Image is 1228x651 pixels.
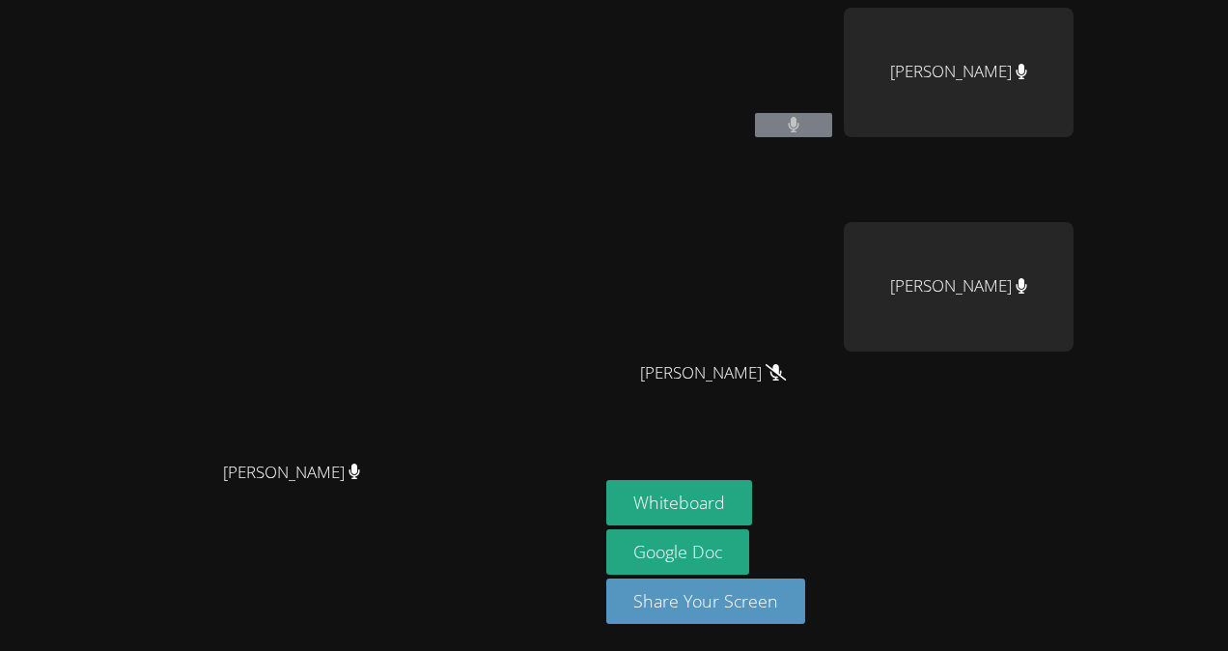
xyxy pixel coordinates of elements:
[606,480,752,525] button: Whiteboard
[844,8,1074,137] div: [PERSON_NAME]
[640,359,786,387] span: [PERSON_NAME]
[606,529,749,575] a: Google Doc
[606,579,805,624] button: Share Your Screen
[223,459,361,487] span: [PERSON_NAME]
[844,222,1074,352] div: [PERSON_NAME]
